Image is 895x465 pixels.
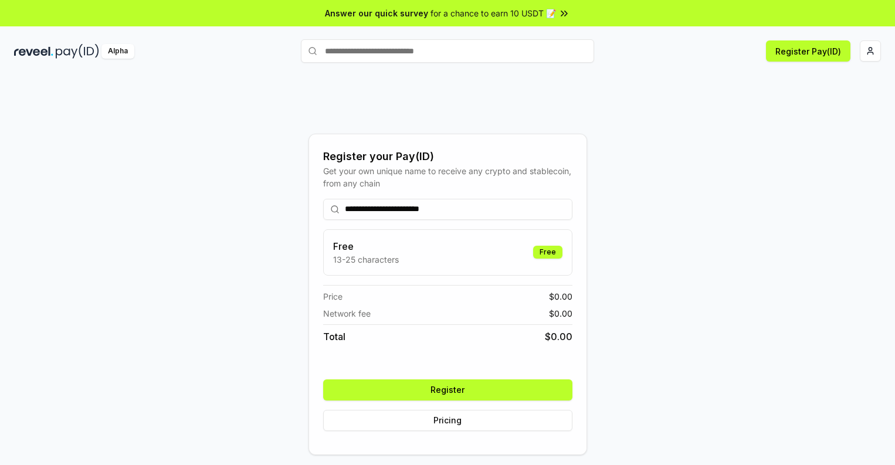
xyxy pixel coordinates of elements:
[56,44,99,59] img: pay_id
[545,330,572,344] span: $ 0.00
[323,307,371,320] span: Network fee
[333,253,399,266] p: 13-25 characters
[323,379,572,400] button: Register
[323,165,572,189] div: Get your own unique name to receive any crypto and stablecoin, from any chain
[549,307,572,320] span: $ 0.00
[549,290,572,303] span: $ 0.00
[101,44,134,59] div: Alpha
[323,290,343,303] span: Price
[333,239,399,253] h3: Free
[533,246,562,259] div: Free
[766,40,850,62] button: Register Pay(ID)
[14,44,53,59] img: reveel_dark
[323,148,572,165] div: Register your Pay(ID)
[323,410,572,431] button: Pricing
[325,7,428,19] span: Answer our quick survey
[430,7,556,19] span: for a chance to earn 10 USDT 📝
[323,330,345,344] span: Total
